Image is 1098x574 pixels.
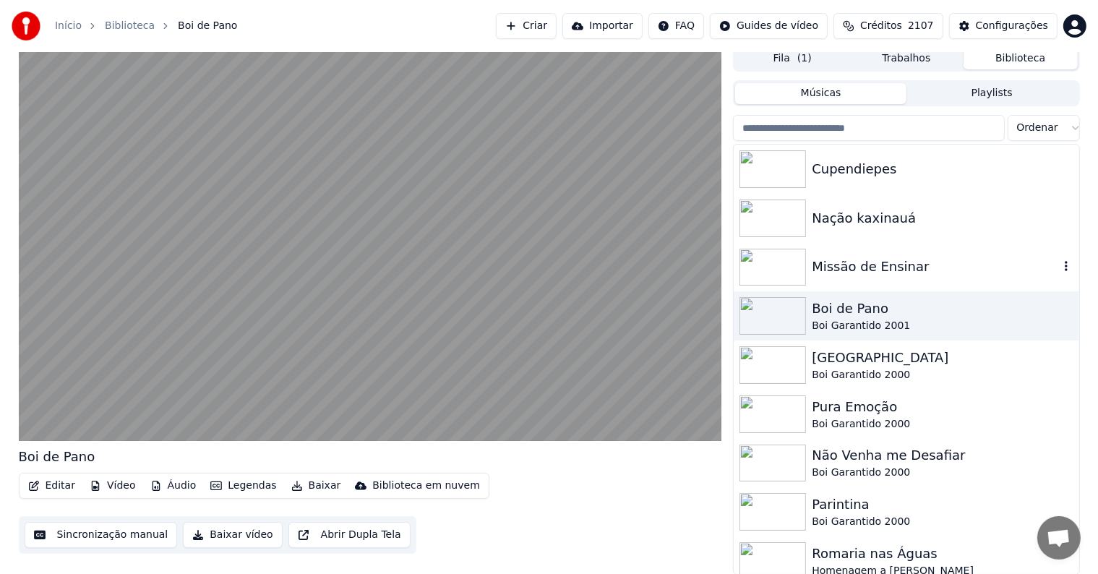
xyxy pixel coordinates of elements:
[812,208,1073,228] div: Nação kaxinauá
[105,19,155,33] a: Biblioteca
[906,83,1078,104] button: Playlists
[833,13,943,39] button: Créditos2107
[84,476,142,496] button: Vídeo
[812,515,1073,529] div: Boi Garantido 2000
[205,476,282,496] button: Legendas
[949,13,1058,39] button: Configurações
[812,417,1073,432] div: Boi Garantido 2000
[145,476,202,496] button: Áudio
[964,48,1078,69] button: Biblioteca
[55,19,82,33] a: Início
[12,12,40,40] img: youka
[908,19,934,33] span: 2107
[286,476,347,496] button: Baixar
[860,19,902,33] span: Créditos
[1037,516,1081,560] a: Bate-papo aberto
[25,522,178,548] button: Sincronização manual
[976,19,1048,33] div: Configurações
[812,257,1058,277] div: Missão de Ensinar
[710,13,828,39] button: Guides de vídeo
[812,319,1073,333] div: Boi Garantido 2001
[812,348,1073,368] div: [GEOGRAPHIC_DATA]
[812,466,1073,480] div: Boi Garantido 2000
[812,159,1073,179] div: Cupendiepes
[178,19,237,33] span: Boi de Pano
[849,48,964,69] button: Trabalhos
[562,13,643,39] button: Importar
[288,522,411,548] button: Abrir Dupla Tela
[372,479,480,493] div: Biblioteca em nuvem
[19,447,95,467] div: Boi de Pano
[648,13,704,39] button: FAQ
[812,299,1073,319] div: Boi de Pano
[1017,121,1058,135] span: Ordenar
[735,48,849,69] button: Fila
[797,51,812,66] span: ( 1 )
[812,368,1073,382] div: Boi Garantido 2000
[496,13,557,39] button: Criar
[812,397,1073,417] div: Pura Emoção
[735,83,906,104] button: Músicas
[22,476,81,496] button: Editar
[812,445,1073,466] div: Não Venha me Desafiar
[812,494,1073,515] div: Parintina
[812,544,1073,564] div: Romaria nas Águas
[55,19,237,33] nav: breadcrumb
[183,522,282,548] button: Baixar vídeo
